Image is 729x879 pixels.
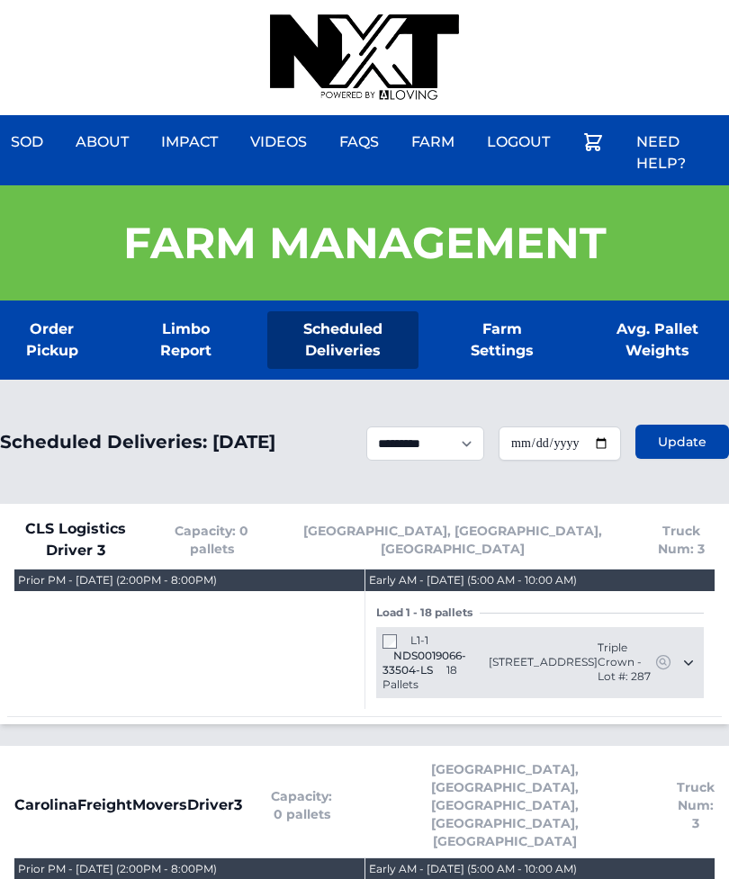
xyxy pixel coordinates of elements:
[286,522,620,558] span: [GEOGRAPHIC_DATA], [GEOGRAPHIC_DATA], [GEOGRAPHIC_DATA]
[369,862,577,876] div: Early AM - [DATE] (5:00 AM - 10:00 AM)
[328,121,390,164] a: FAQs
[18,573,217,587] div: Prior PM - [DATE] (2:00PM - 8:00PM)
[376,605,480,620] span: Load 1 - 18 pallets
[166,522,257,558] span: Capacity: 0 pallets
[447,311,556,369] a: Farm Settings
[133,311,239,369] a: Limbo Report
[410,633,428,647] span: L1-1
[361,760,648,850] span: [GEOGRAPHIC_DATA], [GEOGRAPHIC_DATA], [GEOGRAPHIC_DATA], [GEOGRAPHIC_DATA], [GEOGRAPHIC_DATA]
[476,121,561,164] a: Logout
[658,433,706,451] span: Update
[625,121,729,185] a: Need Help?
[635,425,729,459] button: Update
[14,518,138,561] span: CLS Logistics Driver 3
[267,311,418,369] a: Scheduled Deliveries
[369,573,577,587] div: Early AM - [DATE] (5:00 AM - 10:00 AM)
[382,649,466,677] span: NDS0019066-33504-LS
[239,121,318,164] a: Videos
[270,14,459,101] img: nextdaysod.com Logo
[271,787,332,823] span: Capacity: 0 pallets
[150,121,229,164] a: Impact
[585,311,729,369] a: Avg. Pallet Weights
[382,663,457,691] span: 18 Pallets
[400,121,465,164] a: Farm
[489,655,598,669] span: [STREET_ADDRESS]
[18,862,217,876] div: Prior PM - [DATE] (2:00PM - 8:00PM)
[65,121,139,164] a: About
[677,778,715,832] span: Truck Num: 3
[14,794,242,816] span: CarolinaFreightMoversDriver3
[598,641,654,684] span: Triple Crown - Lot #: 287
[123,221,607,265] h1: Farm Management
[649,522,715,558] span: Truck Num: 3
